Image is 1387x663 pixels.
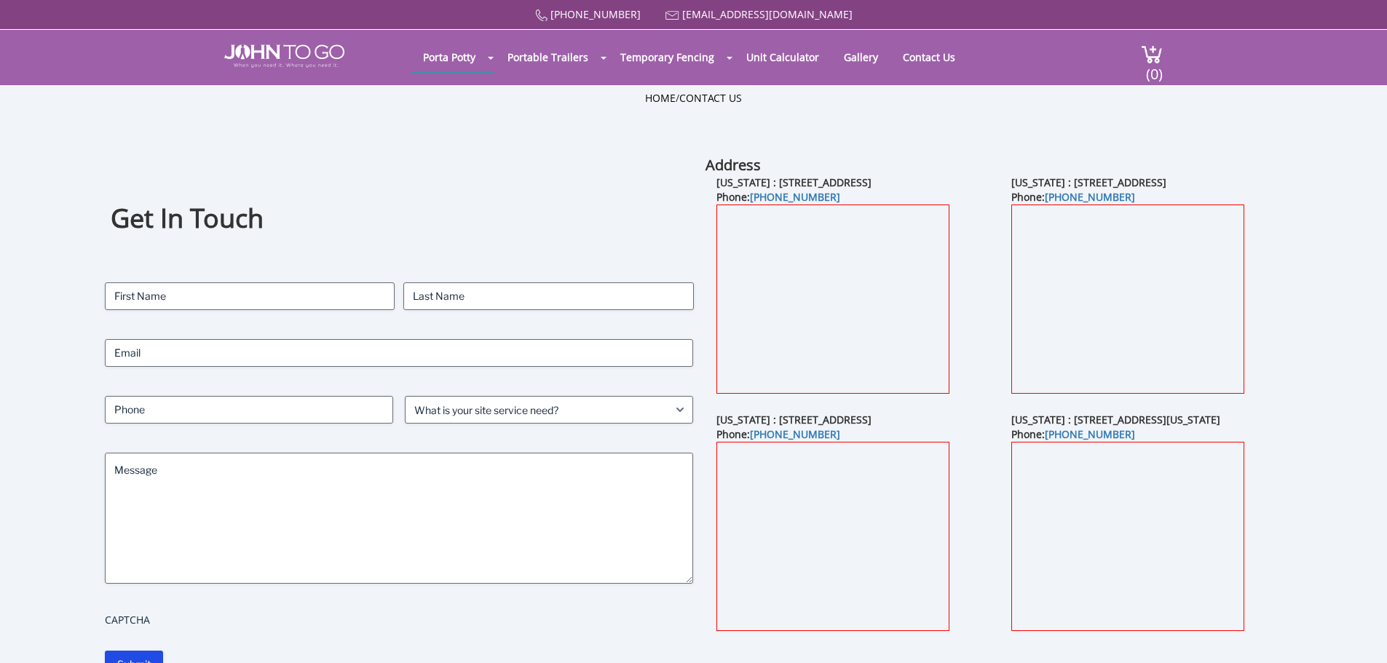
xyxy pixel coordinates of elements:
[750,427,840,441] a: [PHONE_NUMBER]
[105,396,393,424] input: Phone
[412,43,486,71] a: Porta Potty
[1011,175,1166,189] b: [US_STATE] : [STREET_ADDRESS]
[750,190,840,204] a: [PHONE_NUMBER]
[1145,52,1163,84] span: (0)
[550,7,641,21] a: [PHONE_NUMBER]
[403,282,693,310] input: Last Name
[111,201,687,237] h1: Get In Touch
[535,9,548,22] img: Call
[682,7,853,21] a: [EMAIL_ADDRESS][DOMAIN_NAME]
[1045,190,1135,204] a: [PHONE_NUMBER]
[497,43,599,71] a: Portable Trailers
[706,155,761,175] b: Address
[645,91,742,106] ul: /
[1011,190,1135,204] b: Phone:
[224,44,344,68] img: JOHN to go
[892,43,966,71] a: Contact Us
[1045,427,1135,441] a: [PHONE_NUMBER]
[105,339,694,367] input: Email
[609,43,725,71] a: Temporary Fencing
[1141,44,1163,64] img: cart a
[679,91,742,105] a: Contact Us
[833,43,889,71] a: Gallery
[665,11,679,20] img: Mail
[1011,413,1220,426] b: [US_STATE] : [STREET_ADDRESS][US_STATE]
[716,175,872,189] b: [US_STATE] : [STREET_ADDRESS]
[645,91,676,105] a: Home
[105,613,694,627] label: CAPTCHA
[1011,427,1135,441] b: Phone:
[716,427,840,441] b: Phone:
[716,190,840,204] b: Phone:
[716,413,872,426] b: [US_STATE] : [STREET_ADDRESS]
[735,43,830,71] a: Unit Calculator
[105,282,395,310] input: First Name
